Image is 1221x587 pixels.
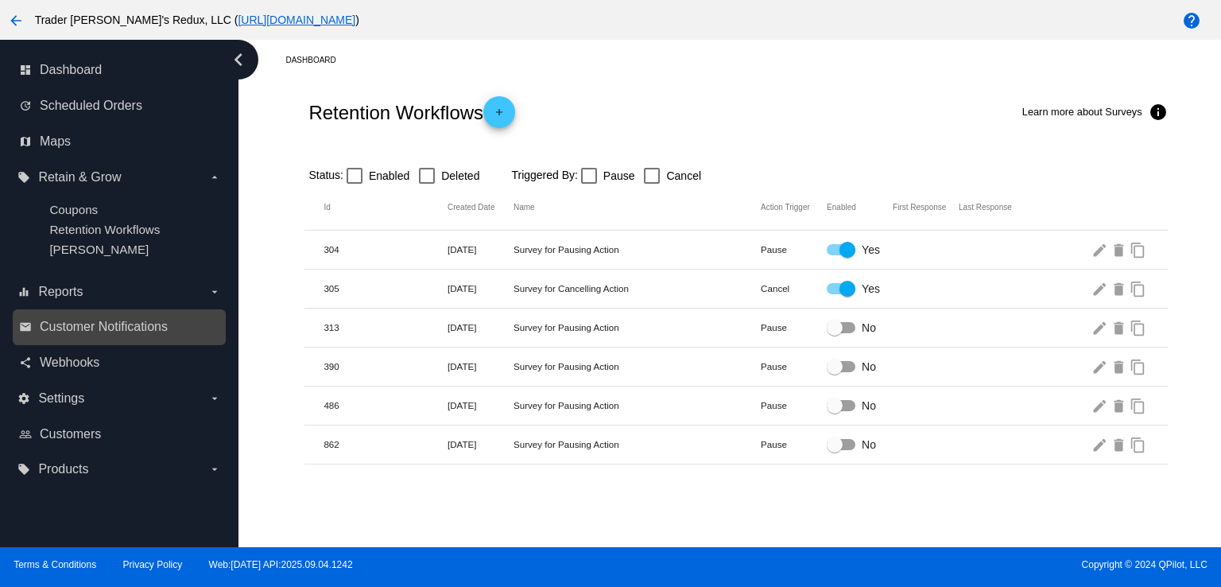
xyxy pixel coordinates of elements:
[38,391,84,406] span: Settings
[19,350,221,375] a: share Webhooks
[49,243,149,256] a: [PERSON_NAME]
[862,242,880,258] span: Yes
[35,14,359,26] span: Trader [PERSON_NAME]'s Redux, LLC ( )
[40,99,142,113] span: Scheduled Orders
[324,283,448,293] mat-cell: 305
[1091,393,1111,418] mat-icon: edit
[761,283,827,293] mat-cell: Cancel
[514,244,761,255] mat-cell: Survey for Pausing Action
[1111,315,1130,340] mat-icon: delete
[49,223,160,236] a: Retention Workflows
[17,171,30,184] i: local_offer
[40,320,168,334] span: Customer Notifications
[308,96,515,128] h2: Retention Workflows
[1091,315,1111,340] mat-icon: edit
[448,283,514,293] mat-cell: [DATE]
[761,439,827,449] mat-cell: Pause
[959,203,1025,212] mat-header-cell: Last Response
[40,63,102,77] span: Dashboard
[448,203,514,212] mat-header-cell: Created Date
[490,107,509,126] mat-icon: add
[514,283,761,293] mat-cell: Survey for Cancelling Action
[208,286,221,298] i: arrow_drop_down
[1091,237,1111,262] mat-icon: edit
[40,427,101,441] span: Customers
[448,244,514,255] mat-cell: [DATE]
[761,322,827,332] mat-cell: Pause
[1091,432,1111,457] mat-icon: edit
[38,170,121,185] span: Retain & Grow
[1111,393,1130,418] mat-icon: delete
[308,169,343,181] span: Status:
[38,285,83,299] span: Reports
[17,463,30,476] i: local_offer
[238,14,355,26] a: [URL][DOMAIN_NAME]
[324,361,448,371] mat-cell: 390
[369,166,409,185] span: Enabled
[1091,276,1111,301] mat-icon: edit
[1022,106,1142,118] span: Learn more about Surveys
[17,392,30,405] i: settings
[19,135,32,148] i: map
[761,400,827,410] mat-cell: Pause
[1130,237,1149,262] mat-icon: content_copy
[448,322,514,332] mat-cell: [DATE]
[448,439,514,449] mat-cell: [DATE]
[38,462,88,476] span: Products
[19,428,32,441] i: people_outline
[208,463,221,476] i: arrow_drop_down
[514,439,761,449] mat-cell: Survey for Pausing Action
[17,286,30,298] i: equalizer
[208,392,221,405] i: arrow_drop_down
[1111,237,1130,262] mat-icon: delete
[511,169,578,181] span: Triggered By:
[19,99,32,112] i: update
[1130,393,1149,418] mat-icon: content_copy
[514,361,761,371] mat-cell: Survey for Pausing Action
[40,356,99,370] span: Webhooks
[441,166,479,185] span: Deleted
[862,437,876,453] span: No
[1130,276,1149,301] mat-icon: content_copy
[1130,354,1149,379] mat-icon: content_copy
[19,321,32,333] i: email
[19,93,221,119] a: update Scheduled Orders
[1149,103,1168,122] mat-icon: info
[6,11,25,30] mat-icon: arrow_back
[19,64,32,76] i: dashboard
[19,422,221,447] a: people_outline Customers
[761,203,827,212] mat-header-cell: Action Trigger
[1111,276,1130,301] mat-icon: delete
[761,361,827,371] mat-cell: Pause
[208,171,221,184] i: arrow_drop_down
[827,203,893,212] mat-header-cell: Enabled
[1111,354,1130,379] mat-icon: delete
[514,400,761,410] mat-cell: Survey for Pausing Action
[285,48,350,72] a: Dashboard
[324,244,448,255] mat-cell: 304
[448,361,514,371] mat-cell: [DATE]
[666,166,701,185] span: Cancel
[19,129,221,154] a: map Maps
[862,398,876,414] span: No
[1130,432,1149,457] mat-icon: content_copy
[49,203,98,216] a: Coupons
[324,400,448,410] mat-cell: 486
[1091,354,1111,379] mat-icon: edit
[1111,432,1130,457] mat-icon: delete
[862,281,880,297] span: Yes
[19,314,221,340] a: email Customer Notifications
[1182,11,1201,30] mat-icon: help
[862,359,876,375] span: No
[123,559,183,570] a: Privacy Policy
[19,356,32,369] i: share
[514,322,761,332] mat-cell: Survey for Pausing Action
[624,559,1207,570] span: Copyright © 2024 QPilot, LLC
[324,322,448,332] mat-cell: 313
[226,47,251,72] i: chevron_left
[19,57,221,83] a: dashboard Dashboard
[14,559,96,570] a: Terms & Conditions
